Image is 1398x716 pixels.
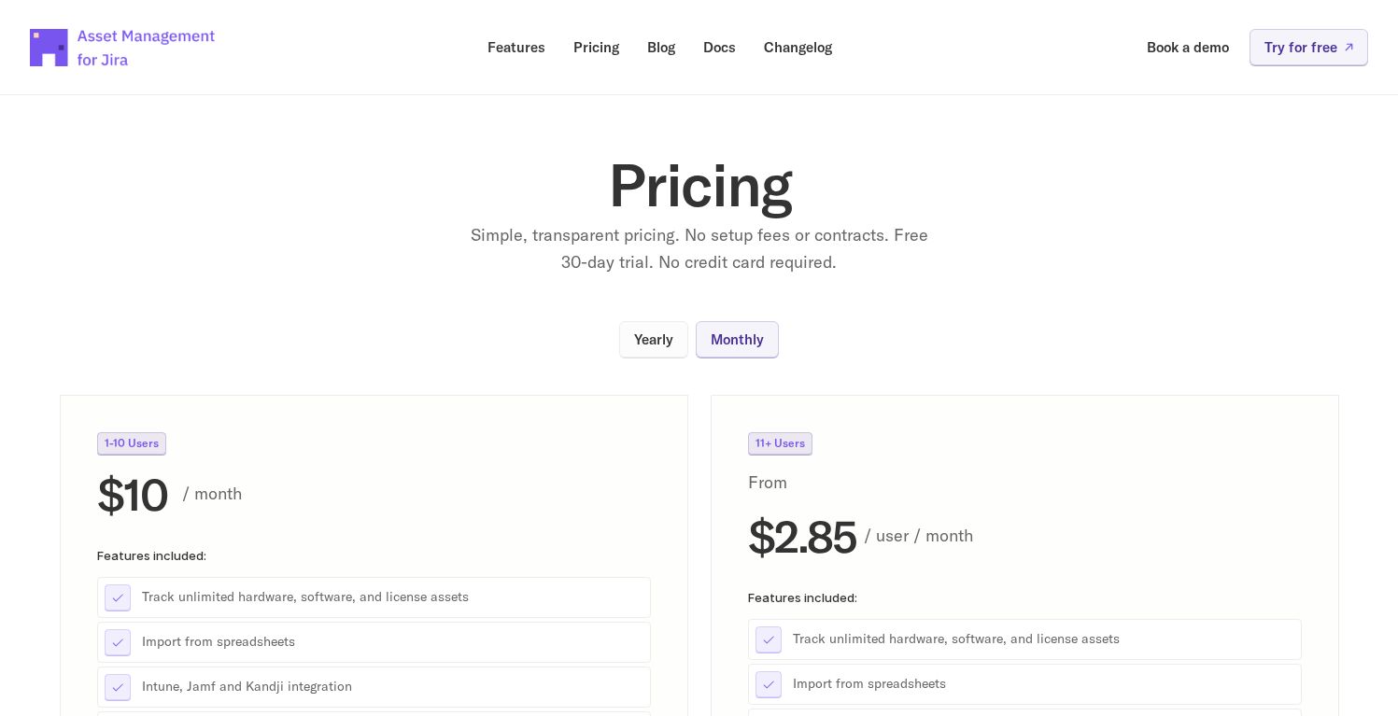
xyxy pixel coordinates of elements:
[142,678,643,696] p: Intune, Jamf and Kandji integration
[1250,29,1368,65] a: Try for free
[142,588,643,607] p: Track unlimited hardware, software, and license assets
[105,438,159,449] p: 1-10 Users
[466,222,933,276] p: Simple, transparent pricing. No setup fees or contracts. Free 30-day trial. No credit card required.
[864,522,1302,549] p: / user / month
[748,511,856,560] h2: $2.85
[755,438,805,449] p: 11+ Users
[97,470,167,519] h2: $10
[751,29,845,65] a: Changelog
[487,40,545,54] p: Features
[1147,40,1229,54] p: Book a demo
[690,29,749,65] a: Docs
[764,40,832,54] p: Changelog
[474,29,558,65] a: Features
[1134,29,1242,65] a: Book a demo
[97,548,651,561] p: Features included:
[573,40,619,54] p: Pricing
[748,590,1302,603] p: Features included:
[1264,40,1337,54] p: Try for free
[560,29,632,65] a: Pricing
[703,40,736,54] p: Docs
[634,29,688,65] a: Blog
[793,630,1294,649] p: Track unlimited hardware, software, and license assets
[326,155,1073,215] h1: Pricing
[711,332,764,346] p: Monthly
[142,633,643,652] p: Import from spreadsheets
[748,470,831,497] p: From
[793,675,1294,694] p: Import from spreadsheets
[634,332,673,346] p: Yearly
[182,481,651,508] p: / month
[647,40,675,54] p: Blog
